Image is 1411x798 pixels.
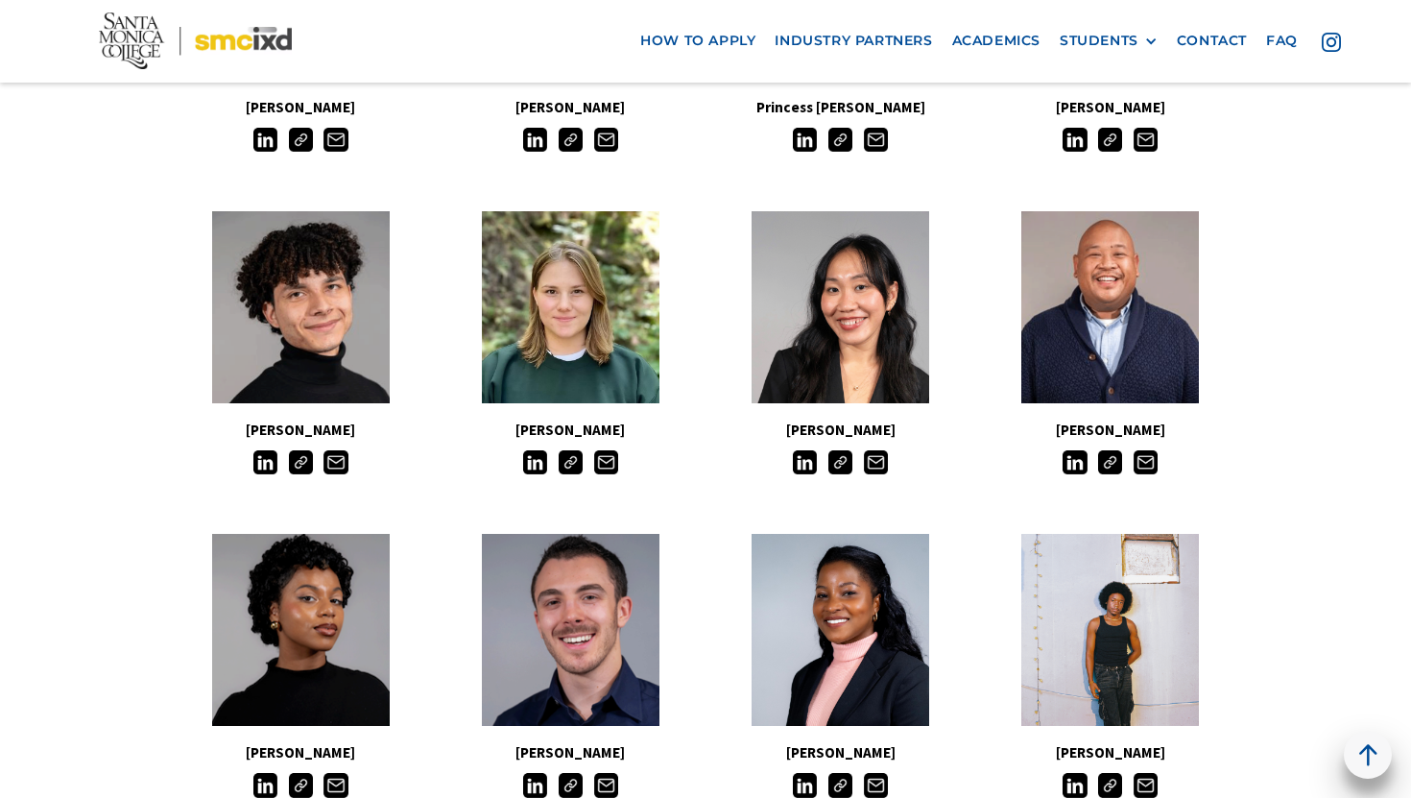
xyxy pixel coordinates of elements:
[289,773,313,797] img: Link icon
[166,95,436,120] h5: [PERSON_NAME]
[1322,32,1341,51] img: icon - instagram
[1063,128,1087,152] img: LinkedIn icon
[828,773,852,797] img: Link icon
[1167,23,1256,59] a: contact
[594,450,618,474] img: Email icon
[1063,450,1087,474] img: LinkedIn icon
[523,128,547,152] img: LinkedIn icon
[289,128,313,152] img: Link icon
[253,128,277,152] img: LinkedIn icon
[793,450,817,474] img: LinkedIn icon
[1134,128,1158,152] img: Email icon
[1098,450,1122,474] img: Link icon
[436,740,705,765] h5: [PERSON_NAME]
[166,418,436,443] h5: [PERSON_NAME]
[436,95,705,120] h5: [PERSON_NAME]
[323,450,347,474] img: Email icon
[765,23,942,59] a: industry partners
[289,450,313,474] img: Link icon
[864,128,888,152] img: Email icon
[943,23,1050,59] a: Academics
[1344,731,1392,779] a: back to top
[1098,773,1122,797] img: Link icon
[1098,128,1122,152] img: Link icon
[253,450,277,474] img: LinkedIn icon
[864,450,888,474] img: Email icon
[523,773,547,797] img: LinkedIn icon
[975,418,1245,443] h5: [PERSON_NAME]
[1134,450,1158,474] img: Email icon
[1060,33,1138,49] div: STUDENTS
[166,740,436,765] h5: [PERSON_NAME]
[559,128,583,152] img: Link icon
[99,12,292,69] img: Santa Monica College - SMC IxD logo
[594,128,618,152] img: Email icon
[975,740,1245,765] h5: [PERSON_NAME]
[828,128,852,152] img: Link icon
[975,95,1245,120] h5: [PERSON_NAME]
[793,128,817,152] img: LinkedIn icon
[793,773,817,797] img: LinkedIn icon
[559,773,583,797] img: Link icon
[1134,773,1158,797] img: Email icon
[631,23,765,59] a: how to apply
[1060,33,1158,49] div: STUDENTS
[1063,773,1087,797] img: LinkedIn icon
[705,740,975,765] h5: [PERSON_NAME]
[828,450,852,474] img: Link icon
[1256,23,1307,59] a: faq
[523,450,547,474] img: LinkedIn icon
[559,450,583,474] img: Link icon
[253,773,277,797] img: LinkedIn icon
[705,95,975,120] h5: Princess [PERSON_NAME]
[436,418,705,443] h5: [PERSON_NAME]
[323,773,347,797] img: Email icon
[705,418,975,443] h5: [PERSON_NAME]
[864,773,888,797] img: Email icon
[323,128,347,152] img: Email icon
[594,773,618,797] img: Email icon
